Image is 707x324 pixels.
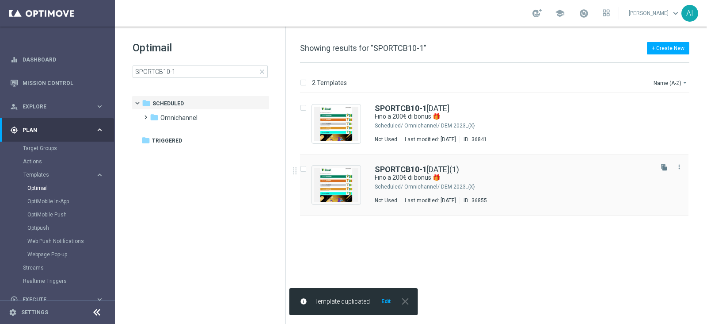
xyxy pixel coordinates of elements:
[23,48,104,71] a: Dashboard
[681,5,698,22] div: AI
[375,112,651,121] div: Fino a 200€ di bonus 🎁
[399,296,411,307] i: close
[23,264,92,271] a: Streams
[27,198,92,205] a: OptiMobile In-App
[312,79,347,87] p: 2 Templates
[23,145,92,152] a: Target Groups
[21,310,48,315] a: Settings
[23,172,95,177] div: Templates
[375,174,651,182] div: Fino a 200€ di bonus 🎁
[27,181,114,195] div: Optimail
[300,298,307,305] i: info
[401,136,460,143] div: Last modified: [DATE]
[23,297,95,302] span: Execute
[380,298,392,305] button: Edit
[23,171,104,178] button: Templates keyboard_arrow_right
[27,235,114,248] div: Web Push Notifications
[661,164,668,171] i: file_copy
[10,296,95,304] div: Execute
[647,42,689,54] button: + Create New
[10,103,18,111] i: person_search
[95,295,104,304] i: keyboard_arrow_right
[10,296,104,303] button: play_circle_outline Execute keyboard_arrow_right
[27,224,92,231] a: Optipush
[10,103,104,110] button: person_search Explore keyboard_arrow_right
[23,127,95,133] span: Plan
[291,154,705,216] div: Press SPACE to select this row.
[671,8,680,18] span: keyboard_arrow_down
[675,162,684,172] button: more_vert
[375,197,397,204] div: Not Used
[9,309,17,316] i: settings
[375,136,397,143] div: Not Used
[23,71,104,95] a: Mission Control
[27,195,114,208] div: OptiMobile In-App
[142,99,151,108] i: folder
[375,174,631,182] a: Fino a 200€ di bonus 🎁
[314,107,358,141] img: 36841.jpeg
[460,197,487,204] div: ID:
[460,136,487,143] div: ID:
[10,126,95,134] div: Plan
[375,166,459,174] a: SPORTCB10-1[DATE](1)
[27,221,114,235] div: Optipush
[258,68,266,75] span: close
[23,104,95,109] span: Explore
[27,208,114,221] div: OptiMobile Push
[23,278,92,285] a: Realtime Triggers
[27,248,114,261] div: Webpage Pop-up
[375,183,403,190] div: Scheduled/
[23,274,114,288] div: Realtime Triggers
[150,113,159,122] i: folder
[471,197,487,204] div: 36855
[27,185,92,192] a: Optimail
[10,103,95,111] div: Explore
[404,122,651,129] div: Scheduled/Omnichannel/DEM 2023_{X}
[399,298,411,305] button: close
[10,48,104,71] div: Dashboard
[681,79,688,86] i: arrow_drop_down
[152,137,182,145] span: Triggered
[23,172,87,177] span: Templates
[314,298,370,305] span: Template duplicated
[10,80,104,87] button: Mission Control
[23,155,114,168] div: Actions
[300,43,426,53] span: Showing results for "SPORTCB10-1"
[375,104,427,113] b: SPORTCB10-1
[471,136,487,143] div: 36841
[95,102,104,111] i: keyboard_arrow_right
[23,142,114,155] div: Target Groups
[291,93,705,154] div: Press SPACE to select this row.
[10,296,18,304] i: play_circle_outline
[658,162,670,173] button: file_copy
[404,183,651,190] div: Scheduled/Omnichannel/DEM 2023_{X}
[375,104,449,112] a: SPORTCB10-1[DATE]
[152,100,184,108] span: Scheduled
[23,168,114,261] div: Templates
[141,136,150,145] i: folder
[314,168,358,202] img: 36855.jpeg
[27,238,92,245] a: Web Push Notifications
[133,41,268,55] h1: Optimail
[653,77,689,88] button: Name (A-Z)arrow_drop_down
[133,66,268,78] input: Search Template
[10,56,18,64] i: equalizer
[555,8,565,18] span: school
[10,56,104,63] button: equalizer Dashboard
[160,114,198,122] span: Omnichannel
[676,163,683,170] i: more_vert
[10,71,104,95] div: Mission Control
[10,126,18,134] i: gps_fixed
[375,112,631,121] a: Fino a 200€ di bonus 🎁
[375,165,427,174] b: SPORTCB10-1
[27,211,92,218] a: OptiMobile Push
[10,127,104,134] button: gps_fixed Plan keyboard_arrow_right
[375,122,403,129] div: Scheduled/
[95,171,104,179] i: keyboard_arrow_right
